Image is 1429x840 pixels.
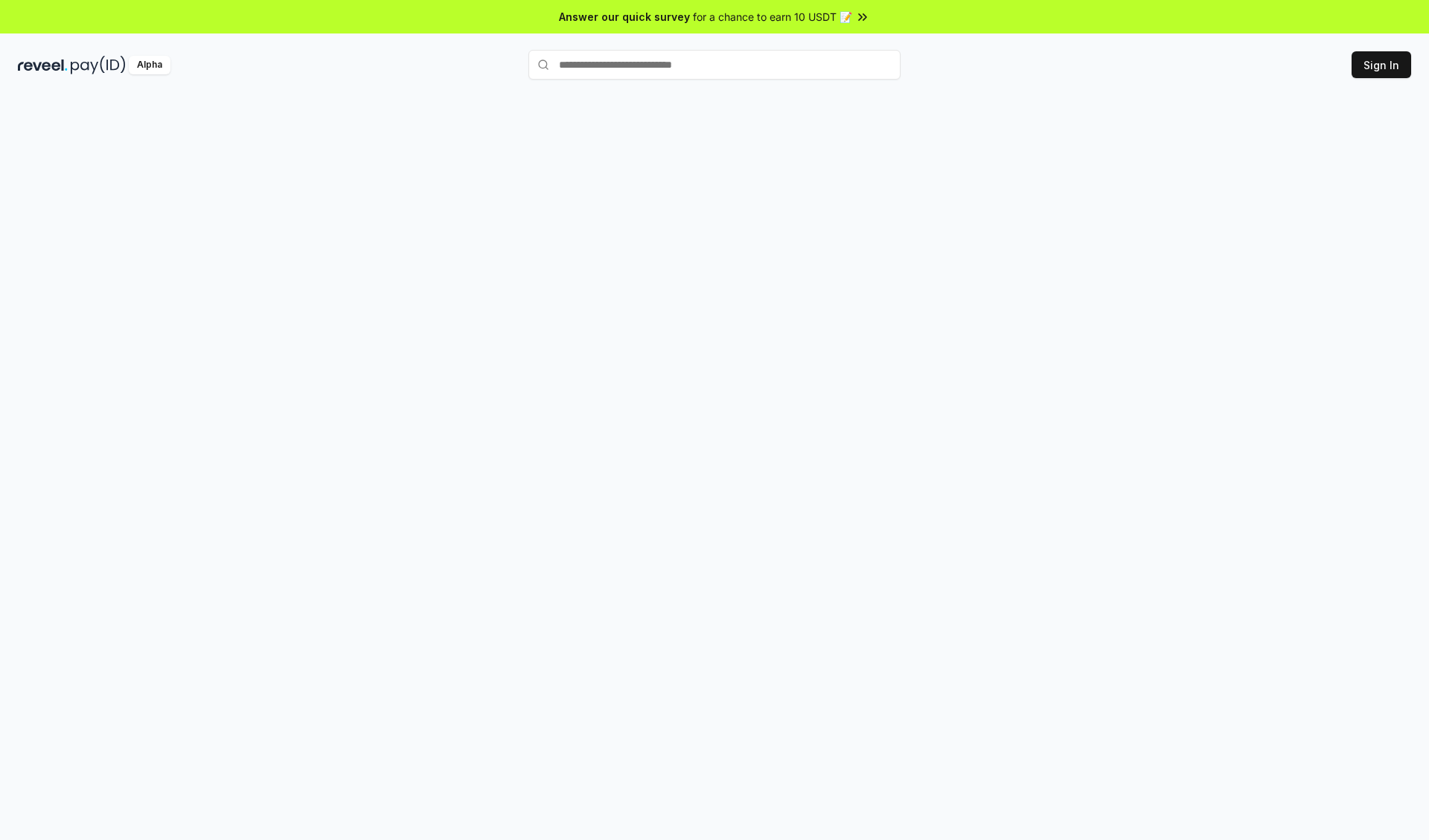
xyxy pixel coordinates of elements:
span: for a chance to earn 10 USDT 📝 [693,9,852,25]
img: pay_id [71,56,126,74]
button: Sign In [1352,51,1411,78]
div: Alpha [129,56,170,74]
img: reveel_dark [18,56,68,74]
span: Answer our quick survey [559,9,690,25]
